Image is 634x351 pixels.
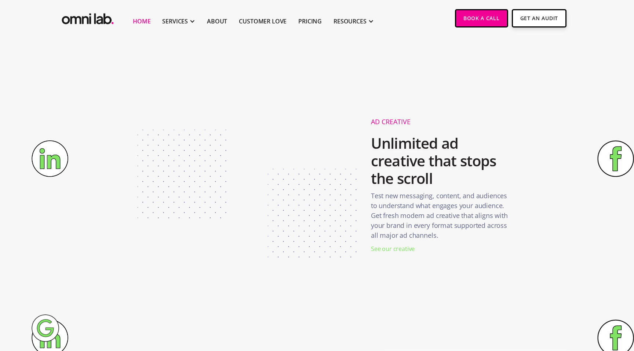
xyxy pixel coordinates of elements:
div: RESOURCES [334,17,367,26]
img: Omni Lab: B2B SaaS Demand Generation Agency [60,8,115,26]
p: Test new messaging, content, and audiences to understand what engages your audience. Get fresh mo... [371,191,509,244]
a: Book a Call [455,9,508,27]
a: Get An Audit [512,9,566,27]
a: About [207,17,227,26]
h2: Unlimited ad creative that stops the scroll [371,131,509,191]
a: Home [133,17,150,26]
a: Pricing [298,17,322,26]
div: Ad Creative [371,118,509,125]
a: Customer Love [239,17,287,26]
iframe: Chat Widget [502,266,634,351]
a: See our creative [371,244,415,254]
div: SERVICES [162,17,188,26]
